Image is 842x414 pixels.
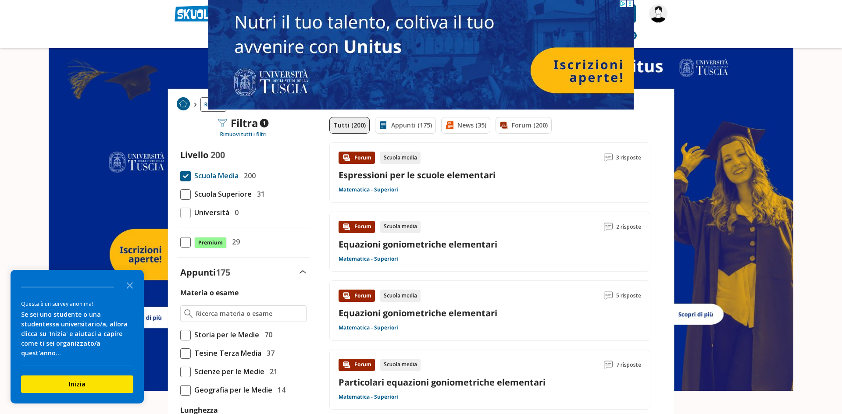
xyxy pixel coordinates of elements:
[191,329,259,340] span: Storia per le Medie
[196,309,303,318] input: Ricerca materia o esame
[191,347,261,359] span: Tesine Terza Media
[616,359,641,371] span: 7 risposte
[191,384,272,396] span: Geografia per le Medie
[200,97,226,112] a: Ricerca
[339,169,496,181] a: Espressioni per le scuole elementari
[604,291,613,300] img: Commenti lettura
[445,121,454,130] img: News filtro contenuto
[339,186,398,193] a: Matematica - Superiori
[339,393,398,400] a: Matematica - Superiori
[240,170,256,181] span: 200
[191,170,239,181] span: Scuola Media
[649,4,667,23] img: sofiafrau29
[180,266,230,278] label: Appunti
[191,366,264,377] span: Scienze per le Medie
[253,188,265,200] span: 31
[375,117,436,134] a: Appunti (175)
[180,149,208,161] label: Livello
[342,291,351,300] img: Forum contenuto
[180,288,239,297] label: Materia o esame
[616,221,641,233] span: 2 risposte
[339,359,375,371] div: Forum
[228,236,240,248] span: 29
[339,307,497,319] a: Equazioni goniometriche elementari
[339,221,375,233] div: Forum
[380,359,421,371] div: Scuola media
[339,255,398,262] a: Matematica - Superiori
[177,97,190,112] a: Home
[616,152,641,164] span: 3 risposte
[21,300,133,308] div: Questa è un survey anonima!
[263,347,275,359] span: 37
[339,290,375,302] div: Forum
[194,237,227,248] span: Premium
[21,375,133,393] button: Inizia
[339,152,375,164] div: Forum
[300,270,307,274] img: Apri e chiudi sezione
[177,131,310,138] div: Rimuovi tutti i filtri
[441,117,490,134] a: News (35)
[121,276,139,294] button: Close the survey
[191,207,229,218] span: Università
[496,117,552,134] a: Forum (200)
[11,270,144,403] div: Survey
[604,361,613,369] img: Commenti lettura
[380,290,421,302] div: Scuola media
[210,149,225,161] span: 200
[261,329,272,340] span: 70
[604,153,613,162] img: Commenti lettura
[216,266,230,278] span: 175
[218,119,227,127] img: Filtra filtri mobile
[339,238,497,250] a: Equazioni goniometriche elementari
[329,117,370,134] a: Tutti (200)
[184,309,193,318] img: Ricerca materia o esame
[339,376,546,388] a: Particolari equazioni goniometriche elementari
[231,207,239,218] span: 0
[260,119,269,127] span: 1
[604,223,613,231] img: Commenti lettura
[380,152,421,164] div: Scuola media
[21,310,133,358] div: Se sei uno studente o una studentessa universitario/a, allora clicca su 'Inizia' e aiutaci a capi...
[191,188,252,200] span: Scuola Superiore
[499,121,508,130] img: Forum filtro contenuto
[342,361,351,369] img: Forum contenuto
[177,97,190,110] img: Home
[380,221,421,233] div: Scuola media
[274,384,285,396] span: 14
[342,223,351,231] img: Forum contenuto
[342,153,351,162] img: Forum contenuto
[266,366,278,377] span: 21
[379,121,388,130] img: Appunti filtro contenuto
[218,117,269,129] div: Filtra
[339,324,398,331] a: Matematica - Superiori
[616,290,641,302] span: 5 risposte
